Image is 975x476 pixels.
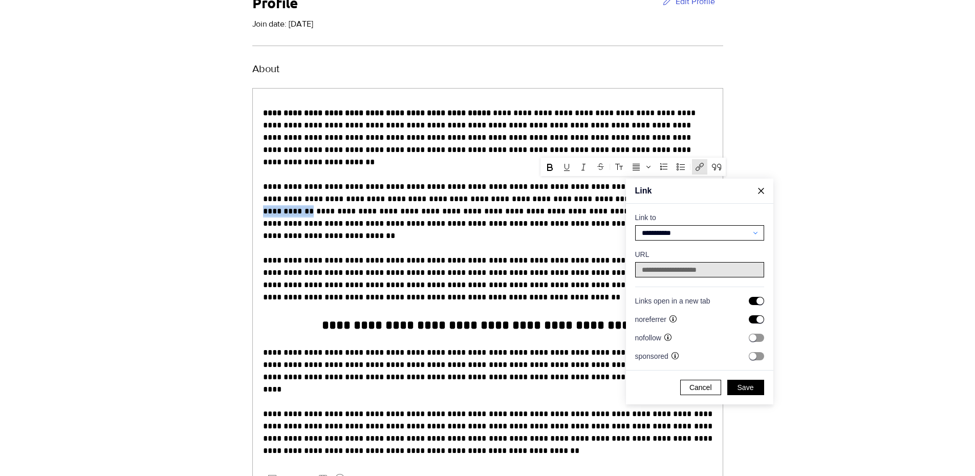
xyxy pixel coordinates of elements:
[709,159,724,175] button: Quote (Ctrl+⇧+9)
[689,383,712,392] span: Cancel
[635,296,710,306] label: Links open in a new tab
[576,159,591,175] button: Italic (Ctrl+I)
[542,159,557,175] button: Bold (Ctrl+B)
[263,95,712,457] div: About
[692,159,707,175] button: Link (Ctrl+K)
[559,159,574,175] button: Underline (Ctrl+U)
[673,159,688,175] button: Bulleted list (Ctrl+⇧+8)
[635,315,666,323] span: noreferrer
[612,159,627,175] button: Title
[593,159,608,175] button: Strikethrough (Ctrl+⇧+X)
[542,159,724,175] div: Formatting Toolbar
[738,383,754,392] span: Save
[635,213,656,222] label: Link to
[635,185,652,197] span: Link
[635,334,661,342] span: nofollow
[635,352,668,360] span: sponsored
[252,61,279,76] h3: About
[727,380,764,395] button: Save
[753,183,769,199] button: Close
[629,159,655,175] button: Alignment
[680,380,721,395] button: Cancel
[635,250,649,259] label: URL
[252,18,723,30] div: Join date: [DATE]
[656,159,671,175] button: Numbered list (Ctrl+⇧+7)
